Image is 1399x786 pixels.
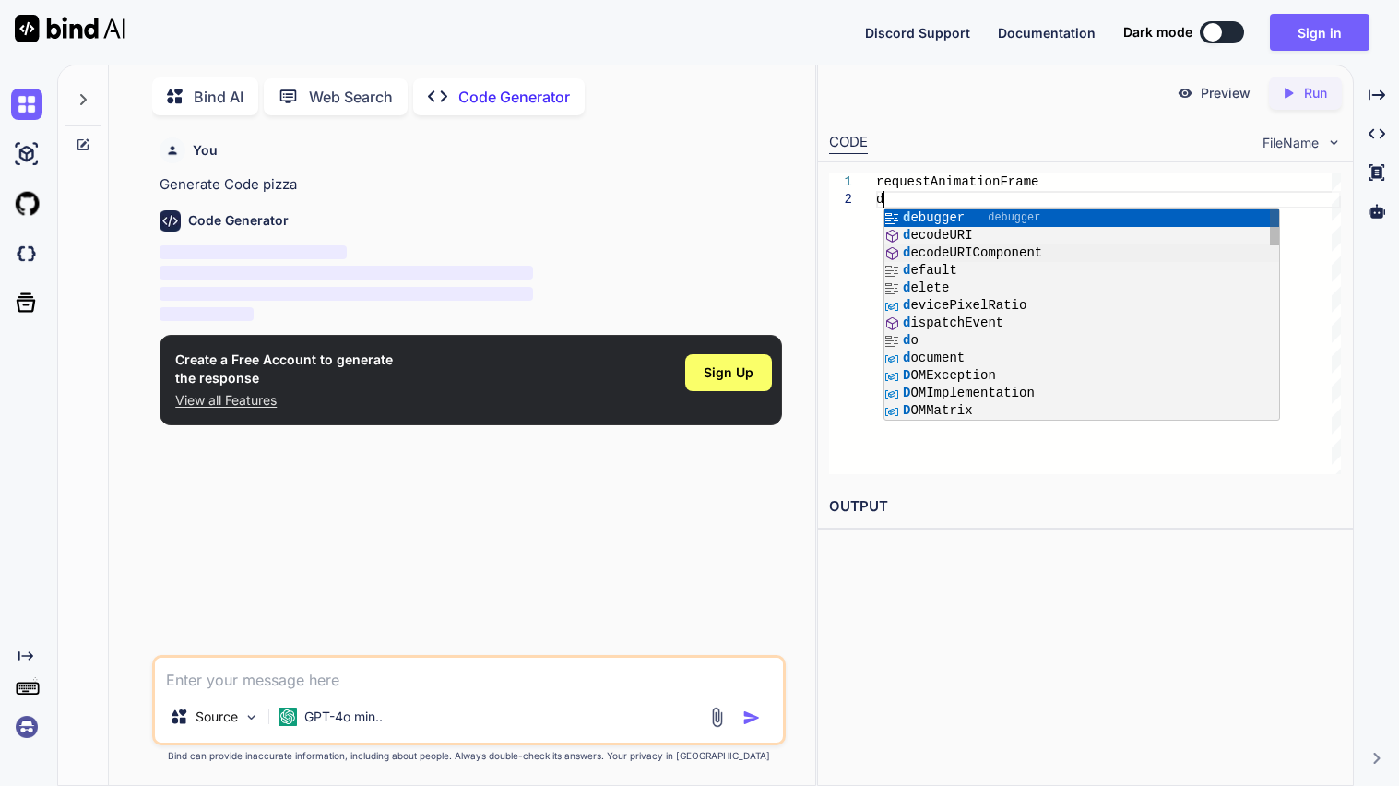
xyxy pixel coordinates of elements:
div: debugger [884,209,1279,227]
p: Code Generator [458,86,570,108]
div: DOMMatrix [884,402,1279,420]
span: requestAnimationFrame [876,174,1038,189]
div: decodeURIComponent [884,244,1279,262]
span: ‌ [160,245,347,259]
div: CODE [829,132,868,154]
p: Generate Code pizza [160,174,782,196]
div: default [884,262,1279,280]
img: chat [11,89,42,120]
div: Suggest [884,209,1279,422]
span: FileName [1263,134,1319,152]
img: preview [1177,85,1193,101]
span: Sign Up [704,363,753,382]
span: Documentation [998,25,1096,41]
div: document [884,350,1279,367]
h6: You [193,141,218,160]
span: Discord Support [865,25,970,41]
div: delete [884,280,1279,297]
div: DOMImplementation [884,385,1279,402]
button: Discord Support [865,23,970,42]
p: Run [1304,84,1327,102]
span: ‌ [160,307,253,321]
p: Bind can provide inaccurate information, including about people. Always double-check its answers.... [152,749,786,763]
span: d [876,192,883,207]
p: GPT-4o min.. [304,708,383,726]
img: githubLight [11,188,42,220]
span: Dark mode [1123,23,1192,42]
img: darkCloudIdeIcon [11,238,42,269]
button: Sign in [1270,14,1369,51]
div: devicePixelRatio [884,297,1279,315]
img: chevron down [1326,135,1342,150]
img: signin [11,711,42,743]
img: ai-studio [11,138,42,170]
h6: Code Generator [188,211,289,230]
p: Preview [1201,84,1251,102]
div: decodeURI [884,227,1279,244]
img: icon [742,709,761,727]
p: View all Features [175,391,393,410]
img: GPT-4o mini [279,708,297,726]
span: ‌ [160,287,533,301]
p: Bind AI [194,86,243,108]
span: ‌ [160,266,533,280]
p: Web Search [309,86,393,108]
h2: OUTPUT [818,485,1353,529]
img: Bind AI [15,15,125,42]
img: attachment [706,707,728,728]
h1: Create a Free Account to generate the response [175,351,393,387]
div: 2 [829,191,852,208]
img: Pick Models [243,709,259,725]
div: DOMException [884,367,1279,385]
div: do [884,332,1279,350]
div: dispatchEvent [884,315,1279,332]
p: Source [196,708,238,726]
button: Documentation [998,23,1096,42]
div: 1 [829,173,852,191]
